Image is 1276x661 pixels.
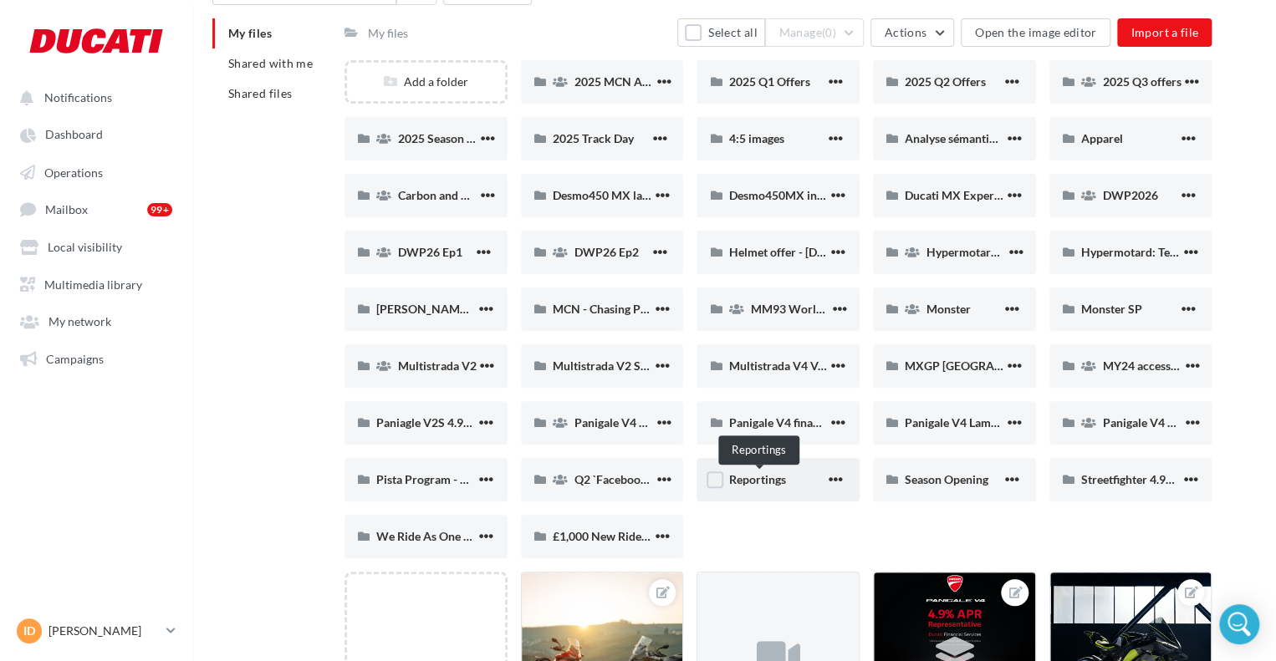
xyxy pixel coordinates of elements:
div: Add a folder [347,74,505,90]
span: £1,000 New Rider Contribution [553,529,717,543]
span: Local visibility [48,240,122,254]
a: My network [10,305,182,335]
span: [PERSON_NAME] 698 Mono [376,302,526,316]
span: MXGP [GEOGRAPHIC_DATA] [905,358,1060,373]
span: Streetfighter 4.9% APR [1081,472,1201,486]
button: Select all [677,18,765,47]
span: (0) [822,26,836,39]
span: 2025 Q2 Offers [905,74,986,89]
span: ID [23,623,35,639]
span: Dashboard [45,128,103,142]
span: Hypermotard 698 Mon [926,245,1047,259]
span: My network [48,314,111,328]
span: My files [228,26,272,40]
span: DWP26 Ep1 [398,245,462,259]
span: Multimedia library [44,277,142,291]
a: Dashboard [10,119,182,149]
a: Local visibility [10,231,182,261]
a: Campaigns [10,343,182,373]
span: Shared with me [228,56,313,70]
a: Operations [10,156,182,186]
div: My files [368,25,408,42]
span: Multistrada V4 Voyagers contest [728,358,898,373]
button: Notifications [10,82,176,112]
span: Carbon and Carbon Pro trims [398,188,551,202]
span: Panigale V4 finance offer Q2 [728,415,877,430]
span: Desmo450 MX launch [553,188,668,202]
span: 2025 Q3 offers [1103,74,1182,89]
span: Reportings [728,472,785,486]
a: Multimedia library [10,268,182,298]
p: [PERSON_NAME] [48,623,160,639]
button: Import a file [1117,18,1212,47]
span: Apparel [1081,131,1123,145]
span: Panigale V4 Lamborghini [905,415,1035,430]
span: Pista Program - V4 Tricolore [376,472,525,486]
span: Shared files [228,86,292,100]
span: MM93 World Champion [750,302,878,316]
span: DWP2026 [1103,188,1158,202]
span: Q2 `Facebook assets [574,472,681,486]
span: MY24 accessories offer [1103,358,1225,373]
span: Actions [885,25,926,39]
span: Panigale V4 Carbon & Carbon Pro Trims [574,415,783,430]
a: ID [PERSON_NAME] [13,615,179,647]
span: We Ride As One 25 [376,529,477,543]
span: Analyse sémantique [905,131,1008,145]
span: Campaigns [46,351,104,365]
button: Actions [870,18,954,47]
span: 4:5 images [728,131,783,145]
span: Notifications [44,90,112,104]
button: Open the image editor [961,18,1110,47]
div: 99+ [147,203,172,216]
span: 2025 Season Opening [398,131,511,145]
span: Desmo450MX in production [728,188,877,202]
span: Monster SP [1081,302,1142,316]
span: Hypermotard: Termignoni offer [1081,245,1246,259]
span: 2025 Q1 Offers [728,74,809,89]
span: Import a file [1131,25,1198,39]
span: 2025 MCN Awards [574,74,674,89]
span: Monster [926,302,971,316]
span: Ducati MX Experience [905,188,1022,202]
span: 2025 Track Day [553,131,634,145]
span: Paniagle V2S 4.9% APR [376,415,498,430]
span: Helmet offer - [DATE] [728,245,840,259]
span: Multistrada V2 S colour options [553,358,719,373]
span: Operations [44,165,103,179]
span: MCN - Chasing Perfection [553,302,688,316]
span: Season Opening [905,472,988,486]
span: Multistrada V2 [398,358,477,373]
div: Reportings [718,435,799,465]
span: Mailbox [45,202,88,216]
a: Mailbox 99+ [10,193,182,224]
button: Manage(0) [765,18,864,47]
span: DWP26 Ep2 [574,245,639,259]
div: Open Intercom Messenger [1219,604,1259,644]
